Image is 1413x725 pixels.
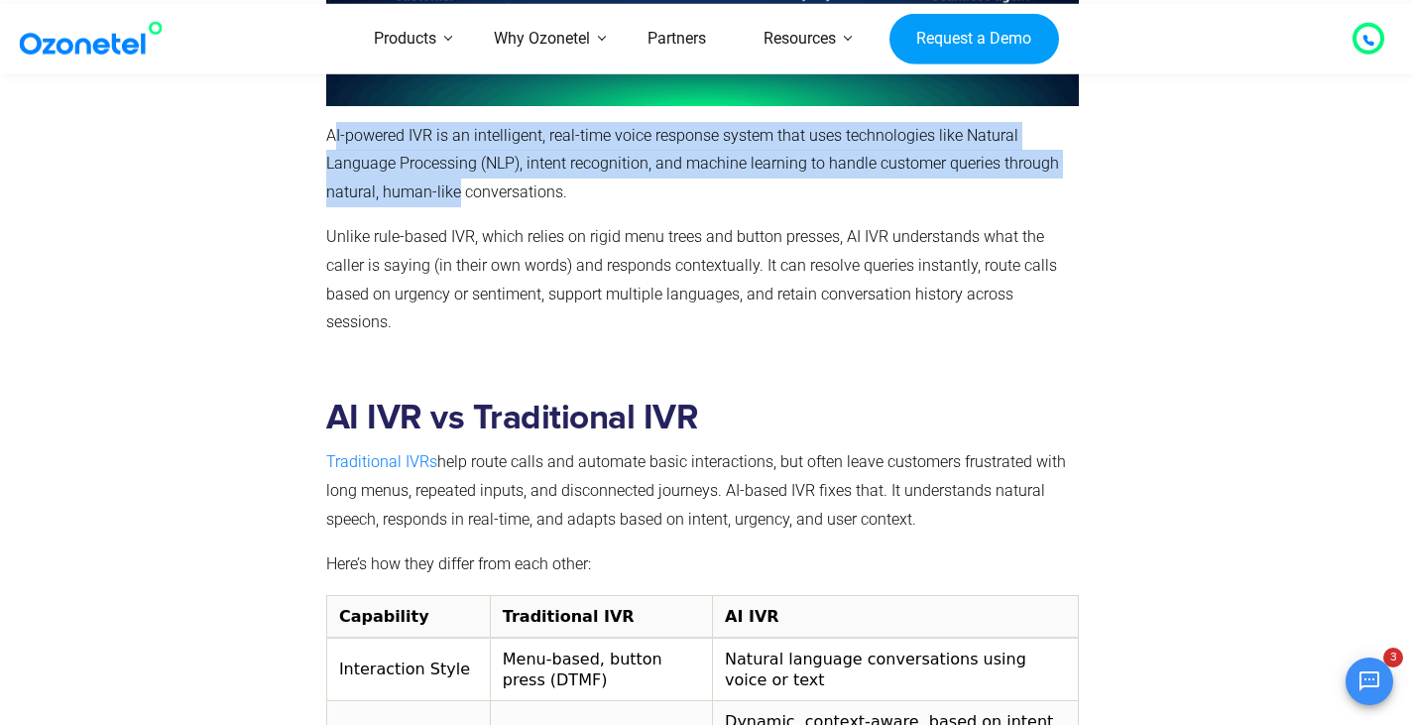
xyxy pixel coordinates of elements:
[326,595,490,638] th: Capability
[326,122,1079,207] p: AI-powered IVR is an intelligent, real-time voice response system that uses technologies like Nat...
[713,595,1079,638] th: AI IVR
[713,638,1079,701] td: Natural language conversations using voice or text
[490,595,712,638] th: Traditional IVR
[465,4,619,74] a: Why Ozonetel
[1383,648,1403,667] span: 3
[326,550,1079,579] p: Here’s how they differ from each other:
[345,4,465,74] a: Products
[1346,658,1393,705] button: Open chat
[326,448,1079,534] p: help route calls and automate basic interactions, but often leave customers frustrated with long ...
[326,398,1079,438] h2: AI IVR vs Traditional IVR
[490,638,712,701] td: Menu-based, button press (DTMF)
[326,638,490,701] td: Interaction Style
[326,452,437,471] a: Traditional IVRs
[619,4,735,74] a: Partners
[735,4,865,74] a: Resources
[326,223,1079,337] p: Unlike rule-based IVR, which relies on rigid menu trees and button presses, AI IVR understands wh...
[889,13,1059,64] a: Request a Demo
